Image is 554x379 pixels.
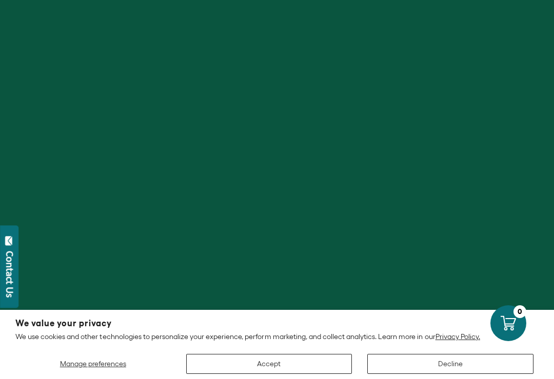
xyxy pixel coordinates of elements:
button: Manage preferences [15,354,171,374]
button: Decline [367,354,533,374]
div: 0 [513,305,526,318]
h2: We value your privacy [15,319,539,328]
button: Accept [186,354,352,374]
span: Manage preferences [60,360,126,368]
div: Contact Us [5,251,15,298]
a: Privacy Policy. [436,332,480,341]
p: We use cookies and other technologies to personalize your experience, perform marketing, and coll... [15,332,539,341]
